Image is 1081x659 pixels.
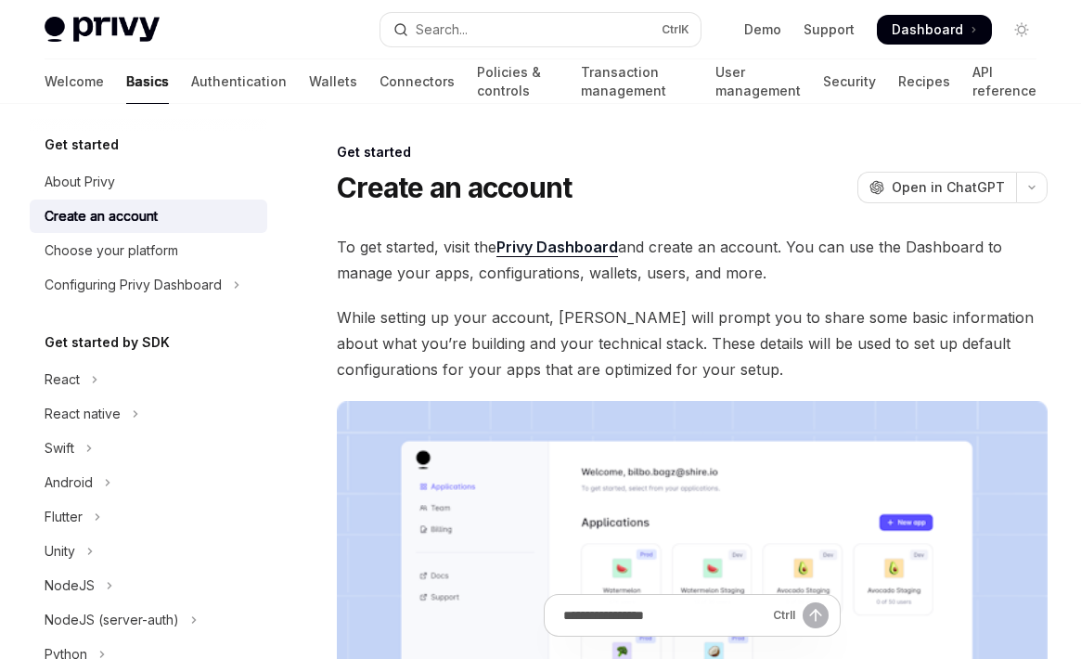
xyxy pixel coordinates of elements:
a: User management [715,59,801,104]
a: Authentication [191,59,287,104]
span: To get started, visit the and create an account. You can use the Dashboard to manage your apps, c... [337,234,1048,286]
a: Policies & controls [477,59,559,104]
div: Choose your platform [45,239,178,262]
div: Configuring Privy Dashboard [45,274,222,296]
div: Get started [337,143,1048,162]
a: Connectors [380,59,455,104]
div: Create an account [45,205,158,227]
div: Android [45,472,93,494]
button: Toggle dark mode [1007,15,1036,45]
a: API reference [972,59,1036,104]
a: Privy Dashboard [496,238,618,257]
div: Flutter [45,506,83,528]
button: Toggle NodeJS section [30,569,267,602]
div: React [45,368,80,391]
button: Toggle React native section [30,397,267,431]
div: Swift [45,437,74,459]
div: Unity [45,540,75,562]
a: Support [804,20,855,39]
span: Open in ChatGPT [892,178,1005,197]
div: Search... [416,19,468,41]
h1: Create an account [337,171,572,204]
button: Toggle Configuring Privy Dashboard section [30,268,267,302]
div: NodeJS [45,575,95,597]
button: Toggle NodeJS (server-auth) section [30,603,267,637]
a: Demo [744,20,781,39]
a: Security [823,59,876,104]
div: About Privy [45,171,115,193]
img: light logo [45,17,160,43]
a: Transaction management [581,59,693,104]
button: Open in ChatGPT [857,172,1016,203]
a: Choose your platform [30,234,267,267]
a: Create an account [30,200,267,233]
input: Ask a question... [563,595,766,636]
a: Recipes [898,59,950,104]
button: Open search [380,13,701,46]
a: Basics [126,59,169,104]
a: Dashboard [877,15,992,45]
span: While setting up your account, [PERSON_NAME] will prompt you to share some basic information abou... [337,304,1048,382]
button: Toggle Android section [30,466,267,499]
div: React native [45,403,121,425]
h5: Get started by SDK [45,331,170,354]
button: Toggle Swift section [30,432,267,465]
a: About Privy [30,165,267,199]
button: Toggle Flutter section [30,500,267,534]
button: Toggle Unity section [30,535,267,568]
span: Ctrl K [662,22,689,37]
button: Send message [803,602,829,628]
h5: Get started [45,134,119,156]
div: NodeJS (server-auth) [45,609,179,631]
a: Wallets [309,59,357,104]
a: Welcome [45,59,104,104]
span: Dashboard [892,20,963,39]
button: Toggle React section [30,363,267,396]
